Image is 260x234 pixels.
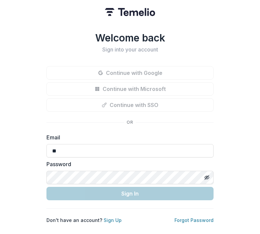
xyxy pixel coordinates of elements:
h1: Welcome back [46,32,214,44]
label: Password [46,160,210,168]
button: Sign In [46,187,214,200]
a: Forgot Password [174,217,214,223]
button: Toggle password visibility [202,172,212,183]
label: Email [46,133,210,141]
h2: Sign into your account [46,46,214,53]
a: Sign Up [104,217,122,223]
p: Don't have an account? [46,217,122,224]
button: Continue with Microsoft [46,82,214,96]
button: Continue with SSO [46,98,214,112]
img: Temelio [105,8,155,16]
button: Continue with Google [46,66,214,80]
